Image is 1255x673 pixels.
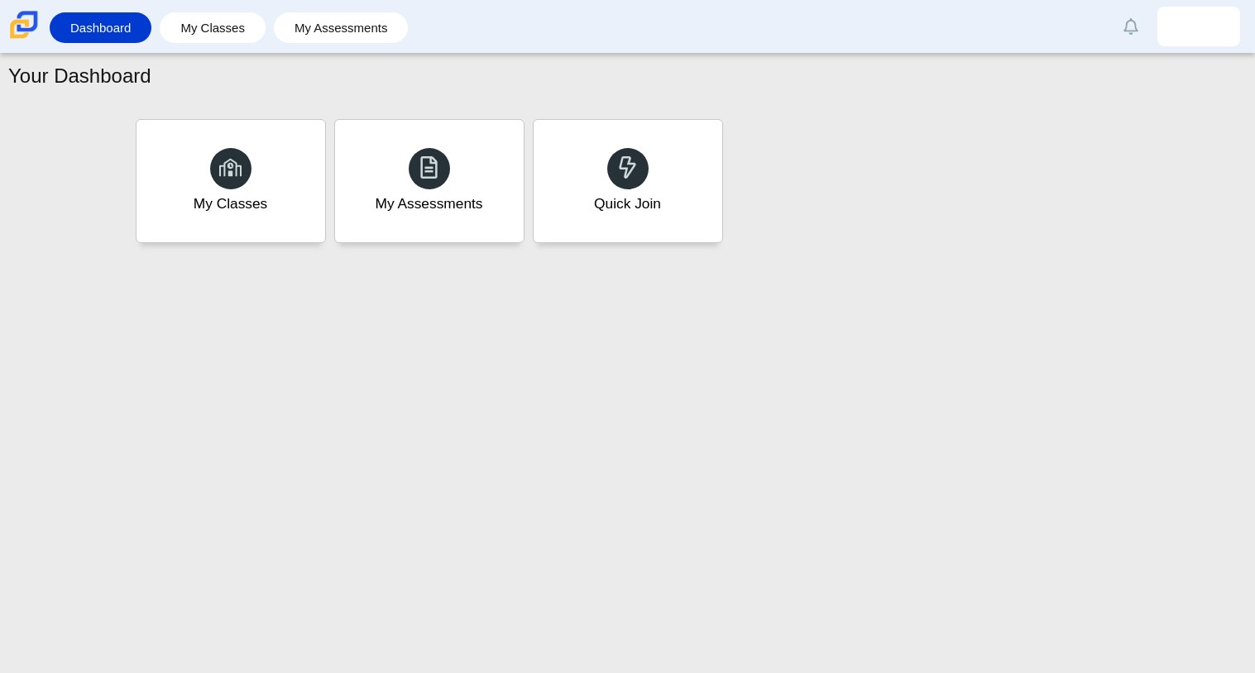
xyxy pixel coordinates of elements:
[282,12,400,43] a: My Assessments
[7,31,41,45] a: Carmen School of Science & Technology
[136,119,326,243] a: My Classes
[7,7,41,42] img: Carmen School of Science & Technology
[58,12,143,43] a: Dashboard
[168,12,257,43] a: My Classes
[1113,8,1149,45] a: Alerts
[1157,7,1240,46] a: lailah.wilder.UDYgca
[533,119,723,243] a: Quick Join
[376,193,483,214] div: My Assessments
[594,193,661,214] div: Quick Join
[334,119,525,243] a: My Assessments
[1186,13,1212,40] img: lailah.wilder.UDYgca
[194,193,268,214] div: My Classes
[8,62,151,90] h1: Your Dashboard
